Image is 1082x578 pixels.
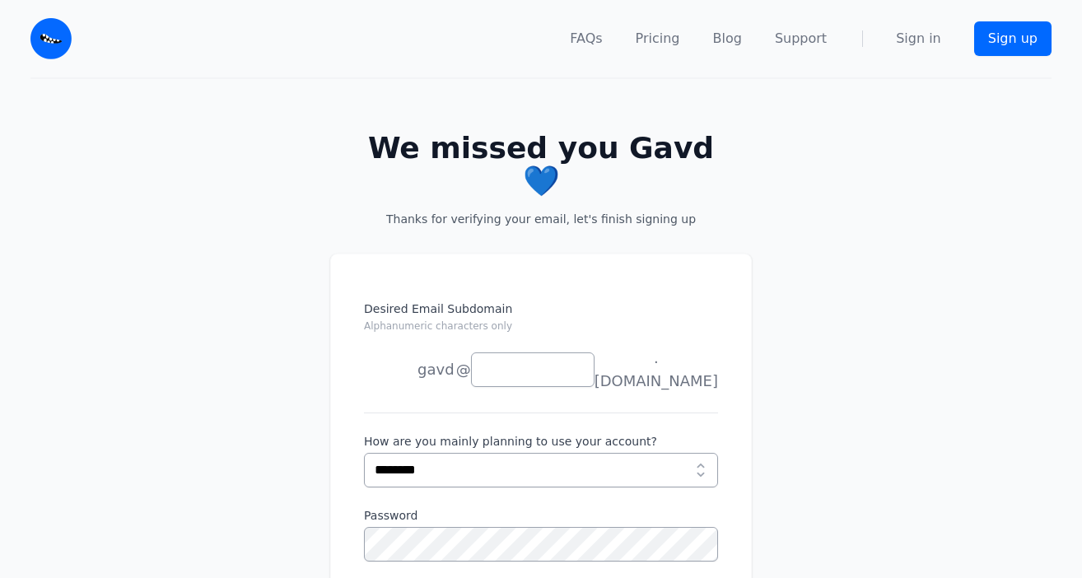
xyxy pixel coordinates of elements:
[713,29,742,49] a: Blog
[357,211,725,227] p: Thanks for verifying your email, let's finish signing up
[364,433,718,450] label: How are you mainly planning to use your account?
[30,18,72,59] img: Email Monster
[636,29,680,49] a: Pricing
[364,301,718,343] label: Desired Email Subdomain
[896,29,941,49] a: Sign in
[570,29,602,49] a: FAQs
[357,132,725,198] h2: We missed you Gavd 💙
[364,320,512,332] small: Alphanumeric characters only
[595,347,718,393] span: .[DOMAIN_NAME]
[364,353,455,386] li: [PERSON_NAME]
[974,21,1052,56] a: Sign up
[775,29,827,49] a: Support
[456,358,471,381] span: @
[364,507,718,524] label: Password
